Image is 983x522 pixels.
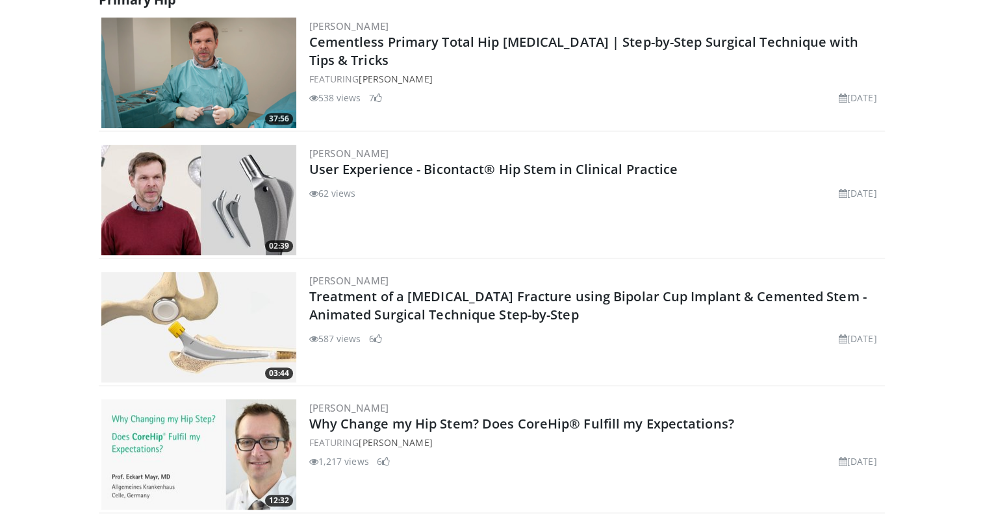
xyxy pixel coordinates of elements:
li: 7 [369,91,382,105]
span: 02:39 [265,240,293,252]
li: [DATE] [839,454,877,468]
a: 02:39 [101,145,296,255]
li: [DATE] [839,186,877,200]
a: 12:32 [101,399,296,510]
li: 62 views [309,186,356,200]
div: FEATURING [309,72,882,86]
a: [PERSON_NAME] [309,274,389,287]
span: 03:44 [265,367,293,379]
a: [PERSON_NAME] [359,436,432,449]
span: 37:56 [265,113,293,125]
li: 1,217 views [309,454,369,468]
li: 6 [377,454,390,468]
a: 03:44 [101,272,296,382]
img: 0732e846-dfaf-48e4-92d8-164ee1b1b95b.png.300x170_q85_crop-smart_upscale.png [101,18,296,128]
a: User Experience - Bicontact® Hip Stem in Clinical Practice [309,160,678,178]
img: 0db22b30-d533-42c0-80d5-28c8f312f1a0.300x170_q85_crop-smart_upscale.jpg [101,145,296,255]
img: 91b111a7-5173-4914-9915-8ee52757365d.jpg.300x170_q85_crop-smart_upscale.jpg [101,399,296,510]
li: 587 views [309,332,361,345]
li: [DATE] [839,91,877,105]
a: [PERSON_NAME] [309,401,389,414]
li: 6 [369,332,382,345]
span: 12:32 [265,495,293,506]
li: 538 views [309,91,361,105]
a: Why Change my Hip Stem? Does CoreHip® Fulfill my Expectations? [309,415,734,432]
a: [PERSON_NAME] [309,147,389,160]
a: 37:56 [101,18,296,128]
a: Treatment of a [MEDICAL_DATA] Fracture using Bipolar Cup Implant & Cemented Stem - Animated Surgi... [309,288,867,323]
li: [DATE] [839,332,877,345]
img: dd541074-bb98-4b7d-853b-83c717806bb5.jpg.300x170_q85_crop-smart_upscale.jpg [101,272,296,382]
a: [PERSON_NAME] [309,19,389,32]
div: FEATURING [309,436,882,449]
a: [PERSON_NAME] [359,73,432,85]
a: Cementless Primary Total Hip [MEDICAL_DATA] | Step-by-Step Surgical Technique with Tips & Tricks [309,33,858,69]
